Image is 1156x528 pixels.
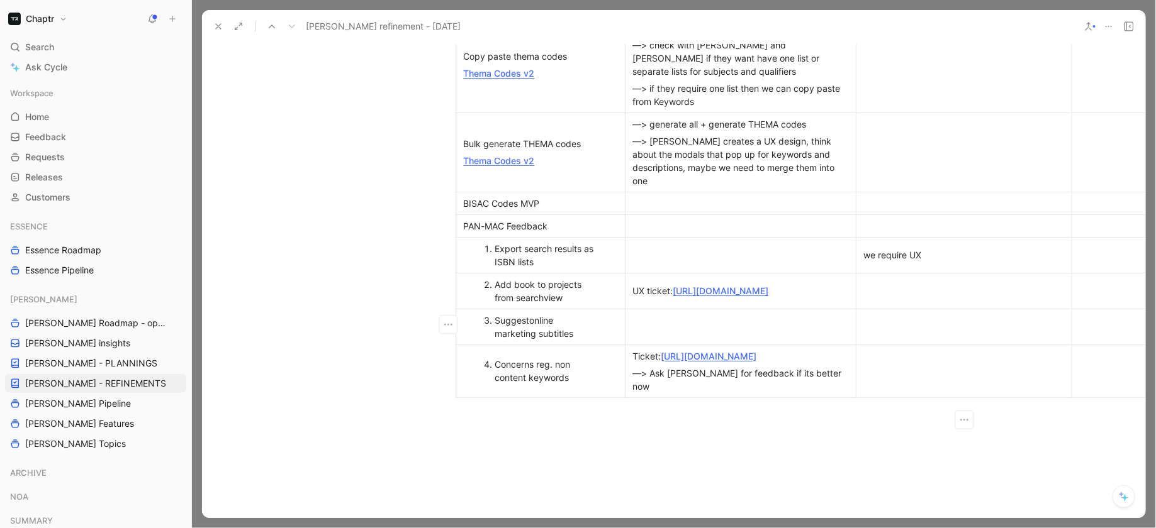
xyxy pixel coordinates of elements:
[464,219,617,233] div: PAN-MAC Feedback
[5,290,186,453] div: [PERSON_NAME][PERSON_NAME] Roadmap - open items[PERSON_NAME] insights[PERSON_NAME] - PLANNINGS[PE...
[5,128,186,146] a: Feedback
[26,13,54,25] h1: Chaptr
[633,118,848,131] div: —> generate all + generate THEMA codes
[495,278,598,304] div: Add book to projects from searchview
[25,131,66,143] span: Feedback
[25,317,171,329] span: [PERSON_NAME] Roadmap - open items
[5,314,186,333] a: [PERSON_NAME] Roadmap - open items
[464,197,617,210] div: BISAC Codes MVP
[25,437,126,450] span: [PERSON_NAME] Topics
[633,82,848,108] div: —> if they require one list then we can copy paste from Keywords
[10,293,77,305] span: [PERSON_NAME]
[5,148,186,167] a: Requests
[25,171,63,184] span: Releases
[25,377,166,390] span: [PERSON_NAME] - REFINEMENTS
[10,87,53,99] span: Workspace
[633,135,848,187] div: —> [PERSON_NAME] creates a UX design, think about the modals that pop up for keywords and descrip...
[5,217,186,280] div: ESSENCEEssence RoadmapEssence Pipeline
[495,358,598,384] div: Concerns reg. non content keywords
[5,107,186,126] a: Home
[5,10,70,28] button: ChaptrChaptr
[633,349,848,363] div: Ticket:
[25,40,54,55] span: Search
[25,417,134,430] span: [PERSON_NAME] Features
[5,374,186,393] a: [PERSON_NAME] - REFINEMENTS
[10,514,53,527] span: SUMMARY
[864,248,1064,261] div: we require UX
[5,58,186,77] a: Ask Cycle
[5,487,186,506] div: NOA
[25,151,65,163] span: Requests
[5,217,186,236] div: ESSENCE
[25,337,130,349] span: [PERSON_NAME] insights
[5,168,186,187] a: Releases
[633,38,848,78] div: —> check with [PERSON_NAME] and [PERSON_NAME] if they want have one list or separate lists for su...
[5,188,186,207] a: Customers
[464,137,617,150] div: Bulk generate THEMA codes
[5,261,186,280] a: Essence Pipeline
[25,397,131,410] span: [PERSON_NAME] Pipeline
[25,357,157,370] span: [PERSON_NAME] - PLANNINGS
[5,241,186,260] a: Essence Roadmap
[464,68,535,79] a: Thema Codes v2
[495,314,598,340] div: online marketing subtitles
[10,466,47,479] span: ARCHIVE
[5,394,186,413] a: [PERSON_NAME] Pipeline
[633,366,848,393] div: —> Ask [PERSON_NAME] for feedback if its better now
[5,38,186,57] div: Search
[464,155,535,166] a: Thema Codes v2
[25,264,94,277] span: Essence Pipeline
[673,285,769,296] a: [URL][DOMAIN_NAME]
[464,50,617,63] div: Copy paste thema codes
[5,290,186,309] div: [PERSON_NAME]
[25,191,70,204] span: Customers
[5,84,186,102] div: Workspace
[5,463,186,482] div: ARCHIVE
[5,414,186,433] a: [PERSON_NAME] Features
[5,487,186,510] div: NOA
[661,351,757,361] a: [URL][DOMAIN_NAME]
[25,60,67,75] span: Ask Cycle
[5,354,186,373] a: [PERSON_NAME] - PLANNINGS
[5,463,186,486] div: ARCHIVE
[495,242,598,268] div: Export search results as ISBN lists
[25,111,49,123] span: Home
[306,19,461,34] span: [PERSON_NAME] refinement - [DATE]
[5,334,186,353] a: [PERSON_NAME] insights
[10,490,28,503] span: NOA
[495,315,530,326] span: Suggest
[633,284,848,297] div: UX ticket:
[10,220,48,233] span: ESSENCE
[5,434,186,453] a: [PERSON_NAME] Topics
[8,13,21,25] img: Chaptr
[25,244,101,256] span: Essence Roadmap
